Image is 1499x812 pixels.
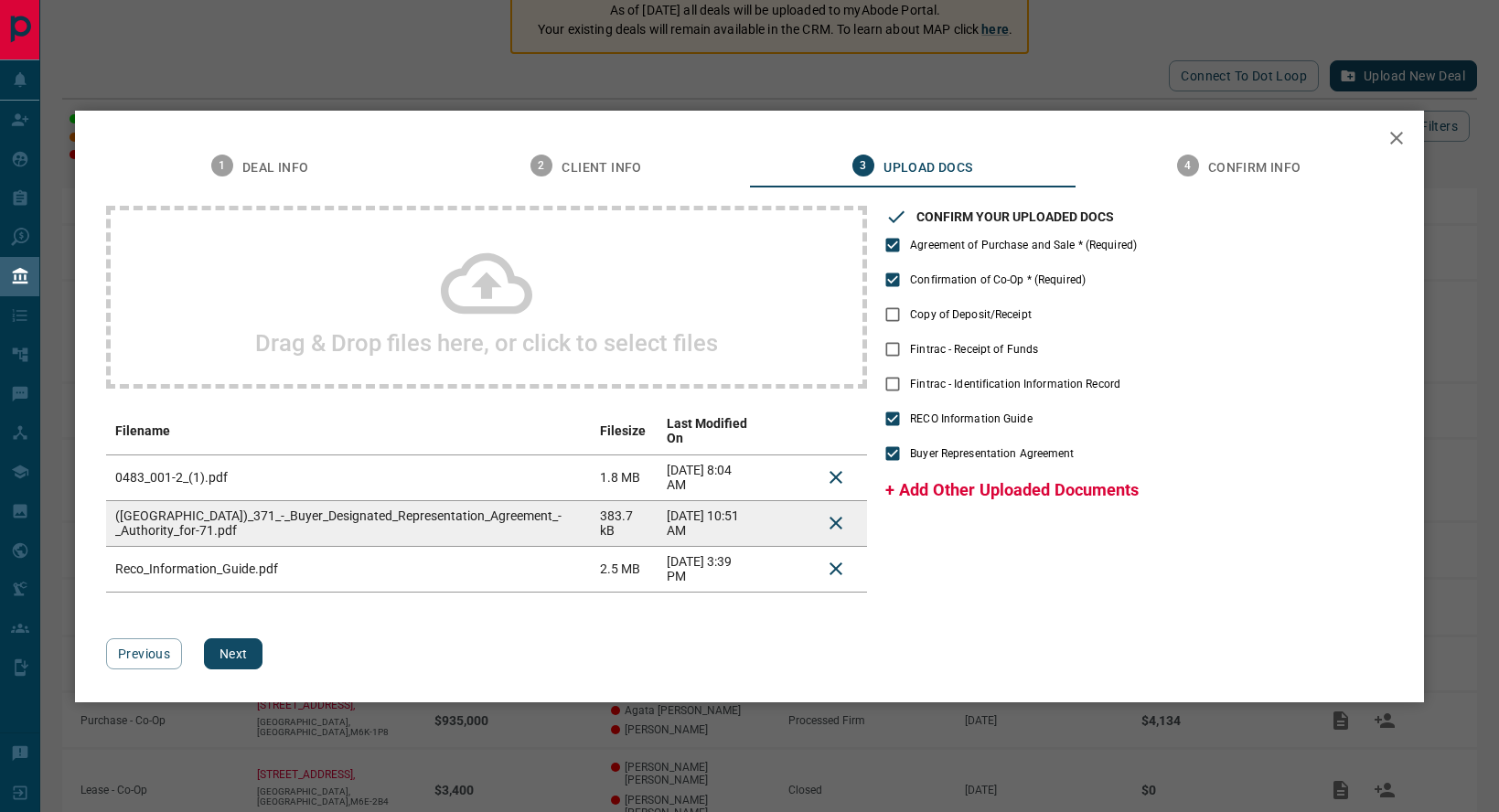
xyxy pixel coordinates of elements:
[910,306,1032,323] span: Copy of Deposit/Receipt
[910,272,1086,288] span: Confirmation of Co-Op * (Required)
[759,407,805,455] th: download action column
[658,407,759,455] th: Last Modified On
[591,500,658,546] td: 383.7 kB
[204,638,262,669] button: Next
[805,407,867,455] th: delete file action column
[814,455,858,499] button: Delete
[1184,159,1191,172] text: 4
[910,237,1137,253] span: Agreement of Purchase and Sale * (Required)
[106,638,182,669] button: Previous
[591,454,658,500] td: 1.8 MB
[885,480,1139,499] span: + Add Other Uploaded Documents
[255,329,718,357] h2: Drag & Drop files here, or click to select files
[539,159,545,172] text: 2
[106,454,591,500] td: 0483_001-2_(1).pdf
[916,209,1114,224] h3: CONFIRM YOUR UPLOADED DOCS
[883,160,972,176] span: Upload Docs
[861,159,867,172] text: 3
[658,546,759,592] td: [DATE] 3:39 PM
[219,159,225,172] text: 1
[658,454,759,500] td: [DATE] 8:04 AM
[106,500,591,546] td: ([GEOGRAPHIC_DATA])_371_-_Buyer_Designated_Representation_Agreement_-_Authority_for-71.pdf
[814,501,858,545] button: Delete
[910,445,1074,462] span: Buyer Representation Agreement
[910,376,1120,392] span: Fintrac - Identification Information Record
[910,411,1032,427] span: RECO Information Guide
[591,407,658,455] th: Filesize
[106,206,867,389] div: Drag & Drop files here, or click to select files
[562,160,641,176] span: Client Info
[1208,160,1301,176] span: Confirm Info
[591,546,658,592] td: 2.5 MB
[658,500,759,546] td: [DATE] 10:51 AM
[242,160,309,176] span: Deal Info
[814,547,858,591] button: Delete
[106,546,591,592] td: Reco_Information_Guide.pdf
[910,341,1038,358] span: Fintrac - Receipt of Funds
[106,407,591,455] th: Filename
